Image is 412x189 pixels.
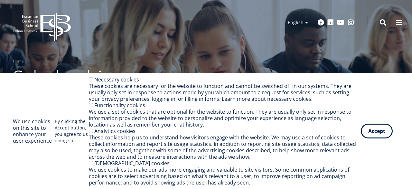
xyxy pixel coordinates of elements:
[89,83,361,102] div: These cookies are necessary for the website to function and cannot be switched off in our systems...
[318,19,324,26] a: Facebook
[94,160,170,167] label: [DEMOGRAPHIC_DATA] cookies
[94,76,139,83] label: Necessary cookies
[89,166,361,186] div: We use cookies to make our ads more engaging and valuable to site visitors. Some common applicati...
[13,118,55,144] h2: We use cookies on this site to enhance your user experience
[348,19,354,26] a: Instagram
[55,118,89,144] p: By clicking the Accept button, you agree to us doing so.
[337,19,344,26] a: Youtube
[13,64,123,90] span: Scholarships
[89,134,361,160] div: These cookies help us to understand how visitors engage with the website. We may use a set of coo...
[327,19,334,26] a: Linkedin
[94,128,136,135] label: Analytics cookies
[361,124,393,138] button: Accept
[94,102,145,109] label: Functionality cookies
[13,58,24,64] a: Home
[89,109,361,128] div: We use a set of cookies that are optional for the website to function. They are usually only set ...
